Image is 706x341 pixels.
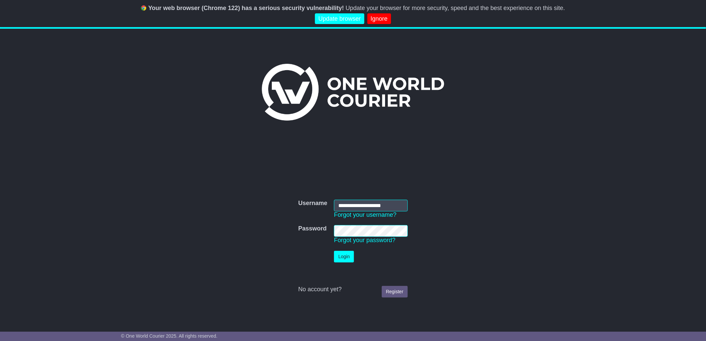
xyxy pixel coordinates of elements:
[334,211,396,218] a: Forgot your username?
[382,286,408,298] a: Register
[148,5,344,11] b: Your web browser (Chrome 122) has a serious security vulnerability!
[367,13,391,24] a: Ignore
[121,333,217,339] span: © One World Courier 2025. All rights reserved.
[262,64,444,121] img: One World
[334,237,395,243] a: Forgot your password?
[298,286,408,293] div: No account yet?
[298,200,327,207] label: Username
[315,13,364,24] a: Update browser
[298,225,327,232] label: Password
[346,5,565,11] span: Update your browser for more security, speed and the best experience on this site.
[334,251,354,263] button: Login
